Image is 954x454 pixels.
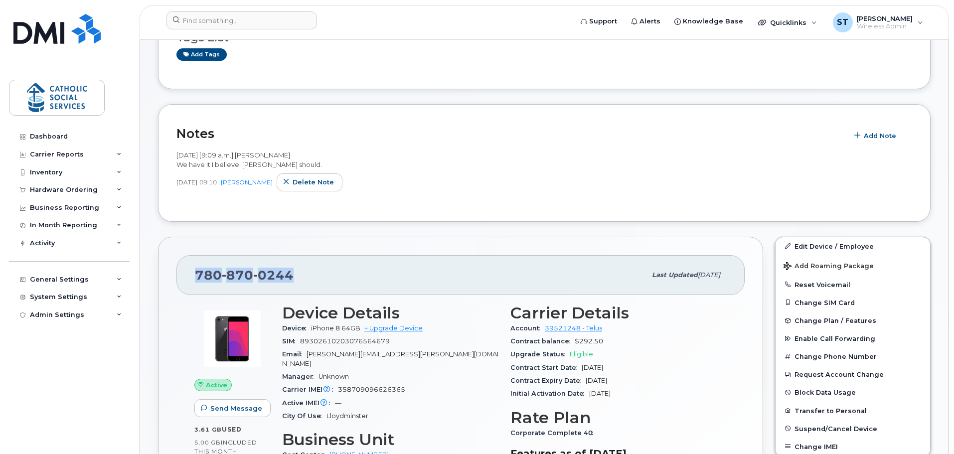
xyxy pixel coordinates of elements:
span: ST [837,16,848,28]
div: Quicklinks [751,12,824,32]
h3: Tags List [176,31,912,44]
input: Find something... [166,11,317,29]
a: Alerts [624,11,667,31]
span: Unknown [318,373,349,380]
span: Carrier IMEI [282,386,338,393]
span: Quicklinks [770,18,806,26]
span: 89302610203076564679 [300,337,390,345]
span: Suspend/Cancel Device [795,425,877,432]
span: [DATE] [176,178,197,186]
button: Change SIM Card [776,294,930,311]
span: Lloydminster [326,412,368,420]
a: Add tags [176,48,227,61]
span: City Of Use [282,412,326,420]
span: 5.00 GB [194,439,221,446]
span: 780 [195,268,294,283]
button: Enable Call Forwarding [776,329,930,347]
span: — [335,399,341,407]
a: + Upgrade Device [364,324,423,332]
a: Knowledge Base [667,11,750,31]
span: Corporate Complete 40 [510,429,598,437]
span: Send Message [210,404,262,413]
span: Email [282,350,307,358]
h3: Business Unit [282,431,498,449]
button: Change Plan / Features [776,311,930,329]
span: Active IMEI [282,399,335,407]
span: Upgrade Status [510,350,570,358]
button: Delete note [277,173,342,191]
iframe: Messenger Launcher [911,411,947,447]
span: [PERSON_NAME][EMAIL_ADDRESS][PERSON_NAME][DOMAIN_NAME] [282,350,498,367]
span: Account [510,324,545,332]
span: iPhone 8 64GB [311,324,360,332]
span: Add Roaming Package [784,262,874,272]
img: image20231002-3703462-bzhi73.jpeg [202,309,262,369]
span: Initial Activation Date [510,390,589,397]
button: Transfer to Personal [776,402,930,420]
button: Suspend/Cancel Device [776,420,930,438]
span: [DATE] [698,271,720,279]
h3: Carrier Details [510,304,727,322]
button: Reset Voicemail [776,276,930,294]
span: Last updated [652,271,698,279]
span: SIM [282,337,300,345]
span: [DATE] [9:09 a.m.] [PERSON_NAME] We have it I believe. [PERSON_NAME] should. [176,151,322,168]
span: Enable Call Forwarding [795,335,875,342]
span: Contract balance [510,337,575,345]
span: [DATE] [589,390,611,397]
span: Knowledge Base [683,16,743,26]
button: Change Phone Number [776,347,930,365]
span: Alerts [639,16,660,26]
button: Add Note [848,127,905,145]
span: Support [589,16,617,26]
button: Add Roaming Package [776,255,930,276]
a: Edit Device / Employee [776,237,930,255]
span: used [222,426,242,433]
span: [PERSON_NAME] [857,14,913,22]
span: [DATE] [586,377,607,384]
a: 39521248 - Telus [545,324,602,332]
h2: Notes [176,126,843,141]
span: [DATE] [582,364,603,371]
button: Block Data Usage [776,383,930,401]
a: Support [574,11,624,31]
div: Scott Taylor [826,12,930,32]
span: $292.50 [575,337,603,345]
span: 358709096626365 [338,386,405,393]
span: Device [282,324,311,332]
span: 09:10 [199,178,217,186]
span: Add Note [864,131,896,141]
span: 870 [222,268,253,283]
h3: Device Details [282,304,498,322]
span: Wireless Admin [857,22,913,30]
span: Active [206,380,227,390]
span: Contract Expiry Date [510,377,586,384]
button: Request Account Change [776,365,930,383]
span: Contract Start Date [510,364,582,371]
button: Send Message [194,399,271,417]
a: [PERSON_NAME] [221,178,273,186]
span: Change Plan / Features [795,317,876,324]
h3: Rate Plan [510,409,727,427]
span: Eligible [570,350,593,358]
span: Manager [282,373,318,380]
span: 0244 [253,268,294,283]
span: 3.61 GB [194,426,222,433]
span: Delete note [293,177,334,187]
